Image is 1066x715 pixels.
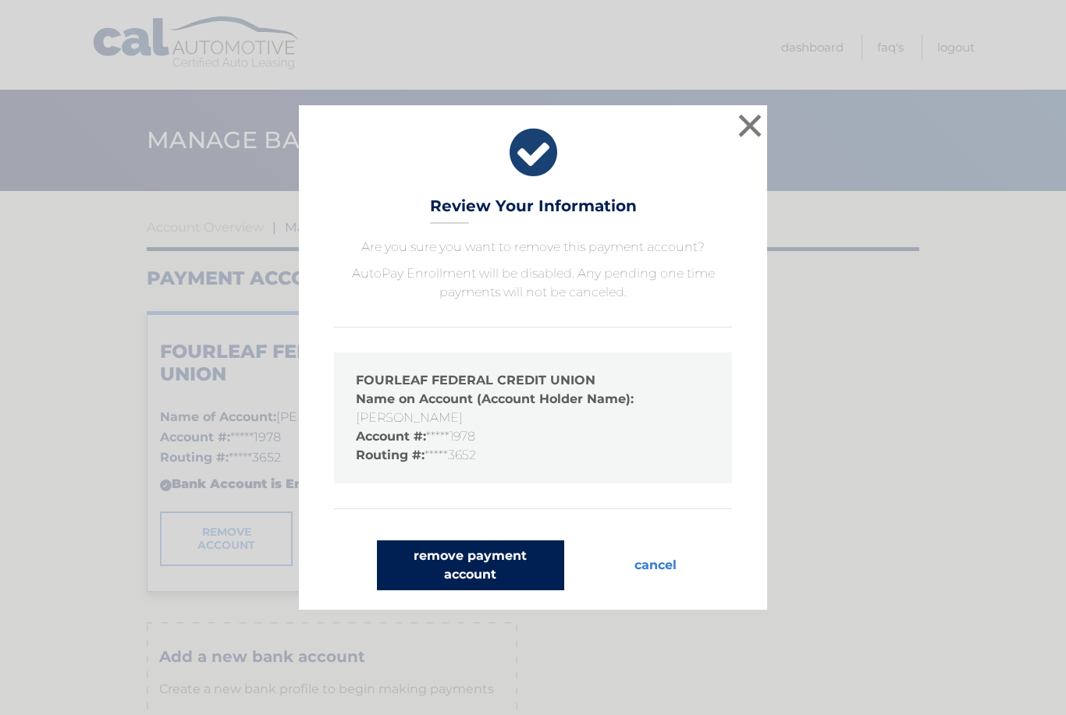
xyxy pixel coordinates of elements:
h3: Review Your Information [430,196,637,224]
p: Are you sure you want to remove this payment account? [334,238,732,257]
strong: Name on Account (Account Holder Name): [356,391,634,406]
p: AutoPay Enrollment will be disabled. Any pending one time payments will not be canceled. [334,264,732,302]
button: remove payment account [377,540,564,590]
button: × [734,110,766,141]
strong: Routing #: [356,448,425,462]
li: [PERSON_NAME] [356,390,710,427]
strong: Account #: [356,429,426,444]
strong: FOURLEAF FEDERAL CREDIT UNION [356,373,595,388]
button: cancel [622,540,689,590]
